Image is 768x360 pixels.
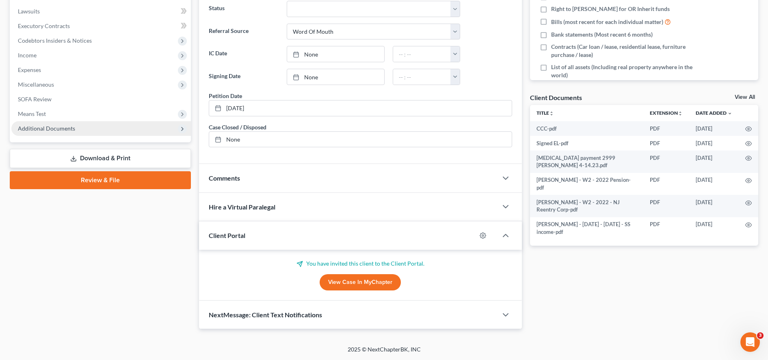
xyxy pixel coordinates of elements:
span: Bills (most recent for each individual matter) [551,18,663,26]
a: [DATE] [209,100,512,116]
span: Additional Documents [18,125,75,132]
td: [DATE] [689,173,739,195]
a: View Case in MyChapter [320,274,401,290]
label: IC Date [205,46,283,62]
td: [DATE] [689,217,739,240]
a: View All [735,94,755,100]
td: PDF [643,136,689,151]
a: SOFA Review [11,92,191,107]
i: unfold_more [549,111,554,116]
span: Lawsuits [18,8,40,15]
input: -- : -- [393,46,451,62]
td: [DATE] [689,121,739,136]
a: Titleunfold_more [537,110,554,116]
span: NextMessage: Client Text Notifications [209,311,322,319]
p: You have invited this client to the Client Portal. [209,260,512,268]
span: Executory Contracts [18,22,70,29]
span: Miscellaneous [18,81,54,88]
span: Bank statements (Most recent 6 months) [551,31,653,39]
td: [MEDICAL_DATA] payment 2999 [PERSON_NAME] 4-14.23.pdf [530,151,643,173]
a: Extensionunfold_more [650,110,683,116]
span: Client Portal [209,231,245,239]
td: Signed EL-pdf [530,136,643,151]
span: List of all assets (Including real property anywhere in the world) [551,63,694,79]
span: Contracts (Car loan / lease, residential lease, furniture purchase / lease) [551,43,694,59]
td: PDF [643,217,689,240]
div: Petition Date [209,92,242,100]
td: CCC-pdf [530,121,643,136]
td: [DATE] [689,136,739,151]
iframe: Intercom live chat [740,332,760,352]
td: [PERSON_NAME] - W2 - 2022 - NJ Reentry Corp-pdf [530,195,643,217]
a: Lawsuits [11,4,191,19]
div: 2025 © NextChapterBK, INC [153,345,616,360]
span: Right to [PERSON_NAME] for OR Inherit funds [551,5,670,13]
span: Codebtors Insiders & Notices [18,37,92,44]
label: Signing Date [205,69,283,85]
td: PDF [643,151,689,173]
a: Download & Print [10,149,191,168]
span: Income [18,52,37,59]
span: 3 [757,332,764,339]
td: [DATE] [689,151,739,173]
span: Hire a Virtual Paralegal [209,203,275,211]
td: PDF [643,195,689,217]
i: expand_more [727,111,732,116]
td: [DATE] [689,195,739,217]
input: -- : -- [393,69,451,85]
td: [PERSON_NAME] - W2 - 2022 Pension-pdf [530,173,643,195]
div: Client Documents [530,93,582,102]
td: PDF [643,173,689,195]
span: Comments [209,174,240,182]
i: unfold_more [678,111,683,116]
span: SOFA Review [18,96,52,103]
a: None [287,69,384,85]
a: Executory Contracts [11,19,191,33]
label: Referral Source [205,24,283,40]
td: PDF [643,121,689,136]
span: Means Test [18,110,46,117]
a: None [209,132,512,147]
td: [PERSON_NAME] - [DATE] - [DATE] - SS income-pdf [530,217,643,240]
a: None [287,46,384,62]
label: Status [205,1,283,17]
a: Review & File [10,171,191,189]
span: Expenses [18,66,41,73]
a: Date Added expand_more [696,110,732,116]
div: Case Closed / Disposed [209,123,266,131]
